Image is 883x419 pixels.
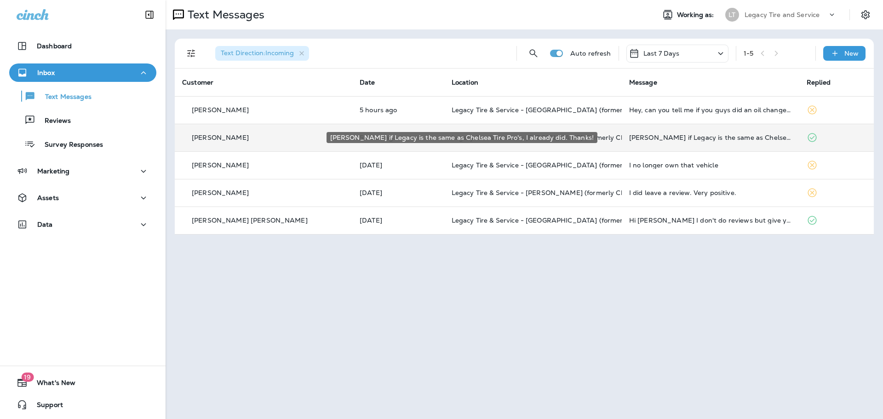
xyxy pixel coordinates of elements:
[524,44,543,63] button: Search Messages
[192,134,249,141] p: [PERSON_NAME]
[9,162,156,180] button: Marketing
[9,110,156,130] button: Reviews
[629,217,792,224] div: Hi Brandon I don't do reviews but give y'all glowing reports via word of mouth. Am in DC for the ...
[452,78,478,86] span: Location
[9,189,156,207] button: Assets
[37,221,53,228] p: Data
[677,11,716,19] span: Working as:
[360,161,437,169] p: Sep 3, 2025 11:00 AM
[35,141,103,149] p: Survey Responses
[182,78,213,86] span: Customer
[184,8,264,22] p: Text Messages
[137,6,162,24] button: Collapse Sidebar
[35,117,71,126] p: Reviews
[9,37,156,55] button: Dashboard
[9,215,156,234] button: Data
[192,106,249,114] p: [PERSON_NAME]
[629,106,792,114] div: Hey, can you tell me if you guys did an oil change on my car or just the tires?
[28,379,75,390] span: What's New
[9,134,156,154] button: Survey Responses
[629,161,792,169] div: I no longer own that vehicle
[36,93,92,102] p: Text Messages
[452,189,673,197] span: Legacy Tire & Service - [PERSON_NAME] (formerly Chelsea Tire Pros)
[360,217,437,224] p: Aug 28, 2025 09:02 PM
[844,50,859,57] p: New
[360,78,375,86] span: Date
[725,8,739,22] div: LT
[37,69,55,76] p: Inbox
[360,189,437,196] p: Sep 2, 2025 08:10 AM
[192,189,249,196] p: [PERSON_NAME]
[452,161,711,169] span: Legacy Tire & Service - [GEOGRAPHIC_DATA] (formerly Magic City Tire & Service)
[9,396,156,414] button: Support
[21,373,34,382] span: 19
[192,217,308,224] p: [PERSON_NAME] [PERSON_NAME]
[37,42,72,50] p: Dashboard
[452,106,711,114] span: Legacy Tire & Service - [GEOGRAPHIC_DATA] (formerly Magic City Tire & Service)
[360,106,437,114] p: Sep 4, 2025 08:17 AM
[629,189,792,196] div: I did leave a review. Very positive.
[807,78,831,86] span: Replied
[643,50,680,57] p: Last 7 Days
[857,6,874,23] button: Settings
[9,86,156,106] button: Text Messages
[629,134,792,141] div: Zach if Legacy is the same as Chelsea Tire Pro's, I already did. Thanks!
[215,46,309,61] div: Text Direction:Incoming
[327,132,597,143] div: [PERSON_NAME] if Legacy is the same as Chelsea Tire Pro's, I already did. Thanks!
[452,216,711,224] span: Legacy Tire & Service - [GEOGRAPHIC_DATA] (formerly Magic City Tire & Service)
[37,194,59,201] p: Assets
[221,49,294,57] span: Text Direction : Incoming
[570,50,611,57] p: Auto refresh
[629,78,657,86] span: Message
[9,63,156,82] button: Inbox
[182,44,201,63] button: Filters
[9,373,156,392] button: 19What's New
[745,11,820,18] p: Legacy Tire and Service
[37,167,69,175] p: Marketing
[192,161,249,169] p: [PERSON_NAME]
[744,50,753,57] div: 1 - 5
[28,401,63,412] span: Support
